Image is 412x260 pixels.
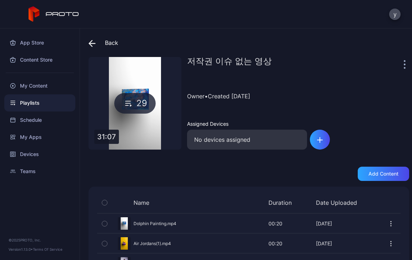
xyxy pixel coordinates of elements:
a: My Content [4,77,75,94]
a: Playlists [4,94,75,111]
div: 저작권 이슈 없는 영상 [187,57,402,71]
a: Devices [4,146,75,163]
span: Version 1.13.0 • [9,247,33,251]
button: y [389,9,401,20]
div: No devices assigned [187,130,307,150]
div: © 2025 PROTO, Inc. [9,237,71,243]
button: Add content [358,167,409,181]
div: 29 [114,93,156,114]
div: Add content [368,171,398,177]
a: My Apps [4,129,75,146]
div: Name [112,199,256,206]
a: Content Store [4,51,75,68]
a: Teams [4,163,75,180]
div: Back [89,34,118,51]
a: App Store [4,34,75,51]
div: Owner • Created [DATE] [187,80,409,112]
div: Assigned Devices [187,121,307,127]
div: Date Uploaded [316,199,370,206]
a: Schedule [4,111,75,129]
a: Terms Of Service [33,247,62,251]
div: Duration [268,199,304,206]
